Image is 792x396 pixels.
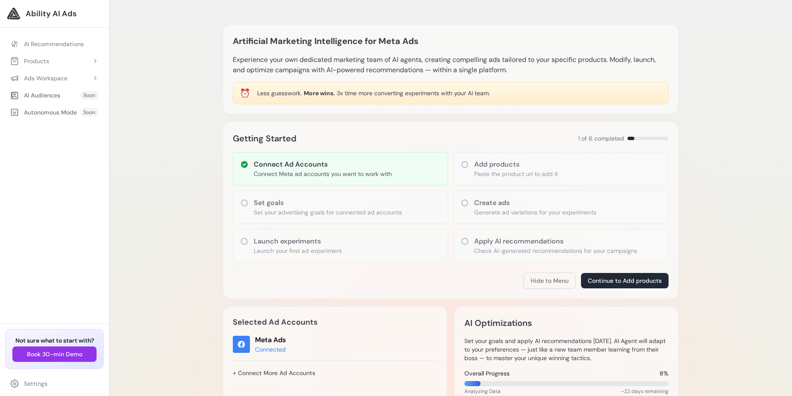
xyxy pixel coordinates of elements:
h2: Selected Ad Accounts [233,316,437,328]
span: Soon [80,91,99,100]
p: Set your advertising goals for connected ad accounts [254,208,402,217]
div: Meta Ads [255,335,286,345]
h2: Getting Started [233,132,296,145]
button: Continue to Add products [581,273,669,288]
button: Products [5,53,104,69]
h1: Artificial Marketing Intelligence for Meta Ads [233,34,419,48]
p: Connect Meta ad accounts you want to work with [254,170,392,178]
a: Ability AI Ads [7,7,102,21]
h3: Set goals [254,198,402,208]
span: 1 of 6 completed [578,134,624,143]
div: Ads Workspace [10,74,67,82]
span: Less guesswork. [257,89,302,97]
h3: Create ads [474,198,596,208]
span: Ability AI Ads [26,8,76,20]
span: 8% [660,369,669,378]
h3: Not sure what to start with? [12,336,97,345]
span: Soon [80,108,99,117]
button: Book 30-min Demo [12,346,97,362]
div: AI Audiences [10,91,60,100]
p: Generate ad variations for your experiments [474,208,596,217]
span: Overall Progress [464,369,510,378]
div: ⏰ [240,87,250,99]
button: Hide to Menu [523,273,576,289]
h3: Connect Ad Accounts [254,159,392,170]
h3: Add products [474,159,558,170]
h3: Apply AI recommendations [474,236,637,246]
div: Products [10,57,49,65]
p: Experience your own dedicated marketing team of AI agents, creating compelling ads tailored to yo... [233,55,669,75]
a: AI Recommendations [5,36,104,52]
div: Autonomous Mode [10,108,77,117]
h2: AI Optimizations [464,316,532,330]
p: Check AI-generated recommendations for your campaigns [474,246,637,255]
button: Ads Workspace [5,70,104,86]
div: Connected [255,345,286,354]
a: Settings [5,376,104,391]
span: ~22 days remaining [621,388,669,395]
a: + Connect More Ad Accounts [233,366,315,380]
p: Paste the product url to add it [474,170,558,178]
span: 3x time more converting experiments with your AI team. [337,89,490,97]
p: Set your goals and apply AI recommendations [DATE]. AI Agent will adapt to your preferences — jus... [464,337,669,362]
span: More wins. [304,89,335,97]
span: Analyzing Data [464,388,501,395]
h3: Launch experiments [254,236,342,246]
p: Launch your first ad experiment [254,246,342,255]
